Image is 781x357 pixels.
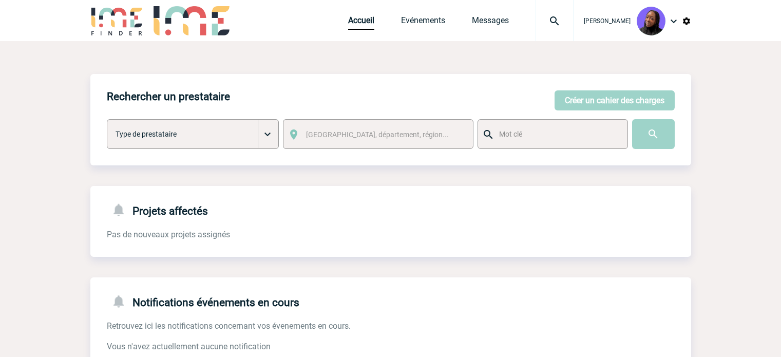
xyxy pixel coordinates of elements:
img: notifications-24-px-g.png [111,202,132,217]
span: Vous n'avez actuellement aucune notification [107,342,271,351]
h4: Notifications événements en cours [107,294,299,309]
img: IME-Finder [90,6,144,35]
input: Submit [632,119,675,149]
a: Messages [472,15,509,30]
input: Mot clé [497,127,618,141]
span: [PERSON_NAME] [584,17,631,25]
span: [GEOGRAPHIC_DATA], département, région... [306,130,449,139]
span: Retrouvez ici les notifications concernant vos évenements en cours. [107,321,351,331]
span: Pas de nouveaux projets assignés [107,230,230,239]
img: 131349-0.png [637,7,665,35]
h4: Rechercher un prestataire [107,90,230,103]
a: Evénements [401,15,445,30]
a: Accueil [348,15,374,30]
img: notifications-24-px-g.png [111,294,132,309]
h4: Projets affectés [107,202,208,217]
